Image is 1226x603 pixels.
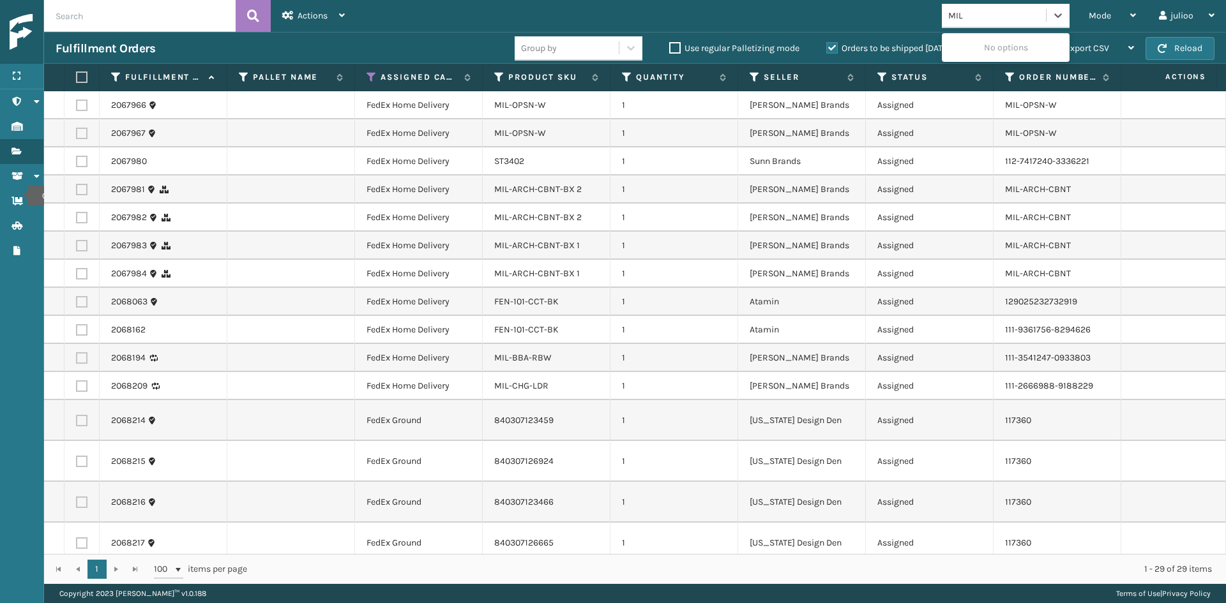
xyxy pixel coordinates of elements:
label: Quantity [636,71,713,83]
td: 1 [610,400,738,441]
td: FedEx Home Delivery [355,260,483,288]
a: 2068216 [111,496,146,509]
td: 1 [610,344,738,372]
a: 2068217 [111,537,145,549]
a: 2068162 [111,324,146,336]
a: 2067980 [111,155,147,168]
label: Status [891,71,969,83]
td: [PERSON_NAME] Brands [738,119,866,147]
a: 2068194 [111,352,146,364]
td: FedEx Ground [355,441,483,482]
td: 1 [610,119,738,147]
td: [PERSON_NAME] Brands [738,232,866,260]
td: Assigned [866,344,994,372]
a: FEN-101-CCT-BK [494,324,559,335]
span: Actions [298,10,328,21]
td: [PERSON_NAME] Brands [738,204,866,232]
a: MIL-ARCH-CBNT-BX 2 [494,184,582,195]
td: 112-7417240-3336221 [994,147,1121,175]
td: 1 [610,482,738,523]
label: Pallet Name [253,71,330,83]
td: Atamin [738,316,866,344]
td: Assigned [866,441,994,482]
a: 2067984 [111,267,147,280]
a: 2067982 [111,211,147,224]
td: [US_STATE] Design Den [738,523,866,563]
a: 2067983 [111,239,147,252]
label: Seller [764,71,841,83]
td: [US_STATE] Design Den [738,482,866,523]
td: Assigned [866,523,994,563]
td: FedEx Home Delivery [355,119,483,147]
td: [PERSON_NAME] Brands [738,91,866,119]
a: FEN-101-CCT-BK [494,296,559,307]
button: Reload [1146,37,1215,60]
td: MIL-ARCH-CBNT [994,175,1121,204]
span: Export CSV [1065,43,1109,54]
a: MIL-ARCH-CBNT-BX 1 [494,268,580,279]
span: items per page [154,560,247,579]
td: FedEx Ground [355,523,483,563]
div: | [1116,584,1211,603]
td: Assigned [866,316,994,344]
td: 1 [610,441,738,482]
td: Assigned [866,260,994,288]
td: [US_STATE] Design Den [738,441,866,482]
td: Assigned [866,400,994,441]
td: 1 [610,523,738,563]
a: MIL-CHG-LDR [494,380,549,391]
td: 111-9361756-8294626 [994,316,1121,344]
a: MIL-OPSN-W [494,100,546,110]
td: 1 [610,288,738,316]
label: Fulfillment Order Id [125,71,202,83]
a: 2068214 [111,414,146,427]
td: MIL-ARCH-CBNT [994,260,1121,288]
td: 111-2666988-9188229 [994,372,1121,400]
a: 840307123466 [494,496,554,507]
td: MIL-OPSN-W [994,119,1121,147]
a: MIL-OPSN-W [494,128,546,138]
label: Assigned Carrier Service [381,71,458,83]
td: Assigned [866,204,994,232]
p: Copyright 2023 [PERSON_NAME]™ v 1.0.188 [59,584,206,603]
td: Assigned [866,91,994,119]
td: FedEx Home Delivery [355,288,483,316]
a: 2067981 [111,183,145,196]
td: Assigned [866,147,994,175]
td: FedEx Home Delivery [355,372,483,400]
td: Assigned [866,372,994,400]
span: Actions [1125,66,1214,87]
a: MIL-ARCH-CBNT-BX 2 [494,212,582,223]
a: 2068063 [111,295,148,308]
div: Group by [521,41,557,55]
td: FedEx Home Delivery [355,316,483,344]
td: [PERSON_NAME] Brands [738,372,866,400]
td: 117360 [994,400,1121,441]
a: 2067966 [111,99,146,112]
td: 117360 [994,441,1121,482]
h3: Fulfillment Orders [56,41,155,56]
td: MIL-ARCH-CBNT [994,204,1121,232]
td: MIL-OPSN-W [994,91,1121,119]
td: Atamin [738,288,866,316]
td: FedEx Ground [355,482,483,523]
a: 1 [87,560,107,579]
td: Assigned [866,288,994,316]
a: MIL-ARCH-CBNT-BX 1 [494,240,580,251]
label: Product SKU [508,71,586,83]
td: FedEx Home Delivery [355,344,483,372]
td: [US_STATE] Design Den [738,400,866,441]
td: 111-3541247-0933803 [994,344,1121,372]
td: MIL-ARCH-CBNT [994,232,1121,260]
td: FedEx Home Delivery [355,175,483,204]
td: Assigned [866,232,994,260]
td: 1 [610,175,738,204]
td: FedEx Home Delivery [355,232,483,260]
a: 2068209 [111,380,148,392]
label: Use regular Palletizing mode [669,43,799,54]
span: Mode [1089,10,1111,21]
div: No options [942,36,1070,59]
td: Sunn Brands [738,147,866,175]
a: MIL-BBA-RBW [494,352,552,363]
td: FedEx Home Delivery [355,147,483,175]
